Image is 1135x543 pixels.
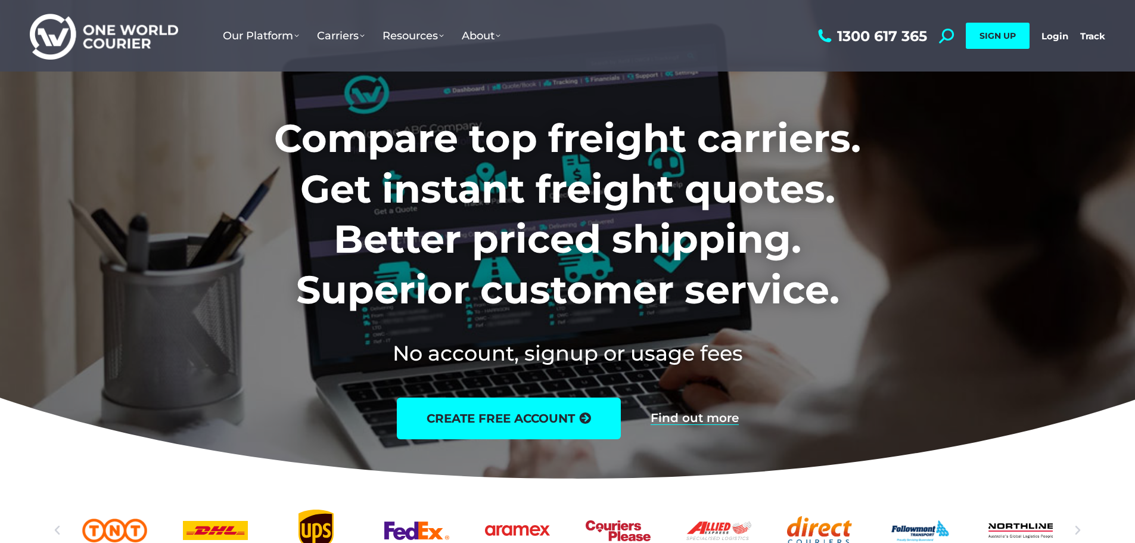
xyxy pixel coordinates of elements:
h1: Compare top freight carriers. Get instant freight quotes. Better priced shipping. Superior custom... [195,113,940,315]
span: Our Platform [223,29,299,42]
img: One World Courier [30,12,178,60]
a: Find out more [651,412,739,425]
h2: No account, signup or usage fees [195,339,940,368]
span: Resources [383,29,444,42]
a: create free account [397,398,621,439]
span: Carriers [317,29,365,42]
a: SIGN UP [966,23,1030,49]
a: Carriers [308,17,374,54]
a: Track [1080,30,1105,42]
span: About [462,29,500,42]
a: Resources [374,17,453,54]
a: About [453,17,509,54]
a: 1300 617 365 [815,29,927,44]
a: Login [1041,30,1068,42]
a: Our Platform [214,17,308,54]
span: SIGN UP [979,30,1016,41]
